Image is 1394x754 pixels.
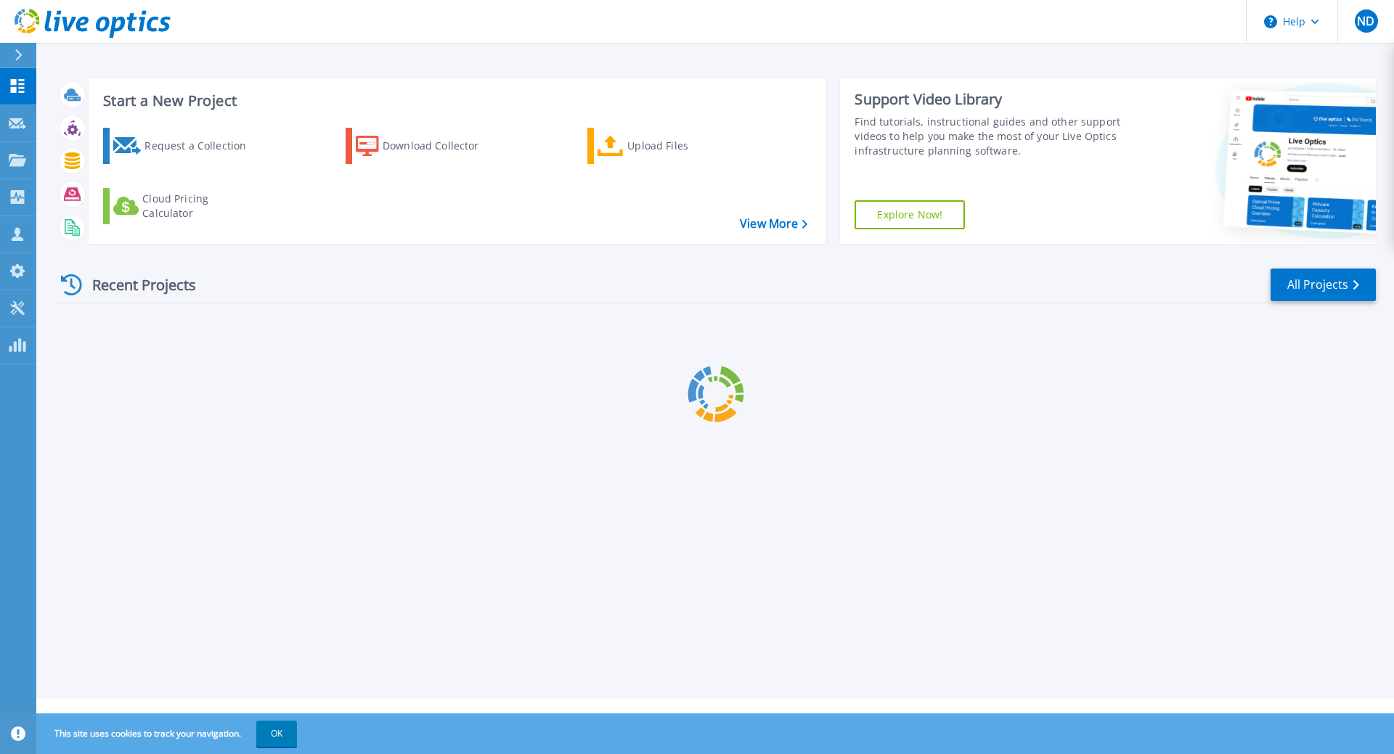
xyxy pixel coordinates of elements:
div: Support Video Library [855,90,1128,109]
div: Cloud Pricing Calculator [142,192,258,221]
a: Explore Now! [855,200,965,229]
a: All Projects [1271,269,1376,301]
div: Recent Projects [56,267,216,303]
div: Request a Collection [144,131,261,160]
span: ND [1357,15,1374,27]
div: Find tutorials, instructional guides and other support videos to help you make the most of your L... [855,115,1128,158]
span: This site uses cookies to track your navigation. [40,721,297,747]
button: OK [256,721,297,747]
div: Upload Files [627,131,743,160]
a: Request a Collection [103,128,265,164]
a: Upload Files [587,128,749,164]
div: Download Collector [383,131,499,160]
a: Download Collector [346,128,508,164]
a: View More [740,217,807,231]
h3: Start a New Project [103,93,807,109]
a: Cloud Pricing Calculator [103,188,265,224]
